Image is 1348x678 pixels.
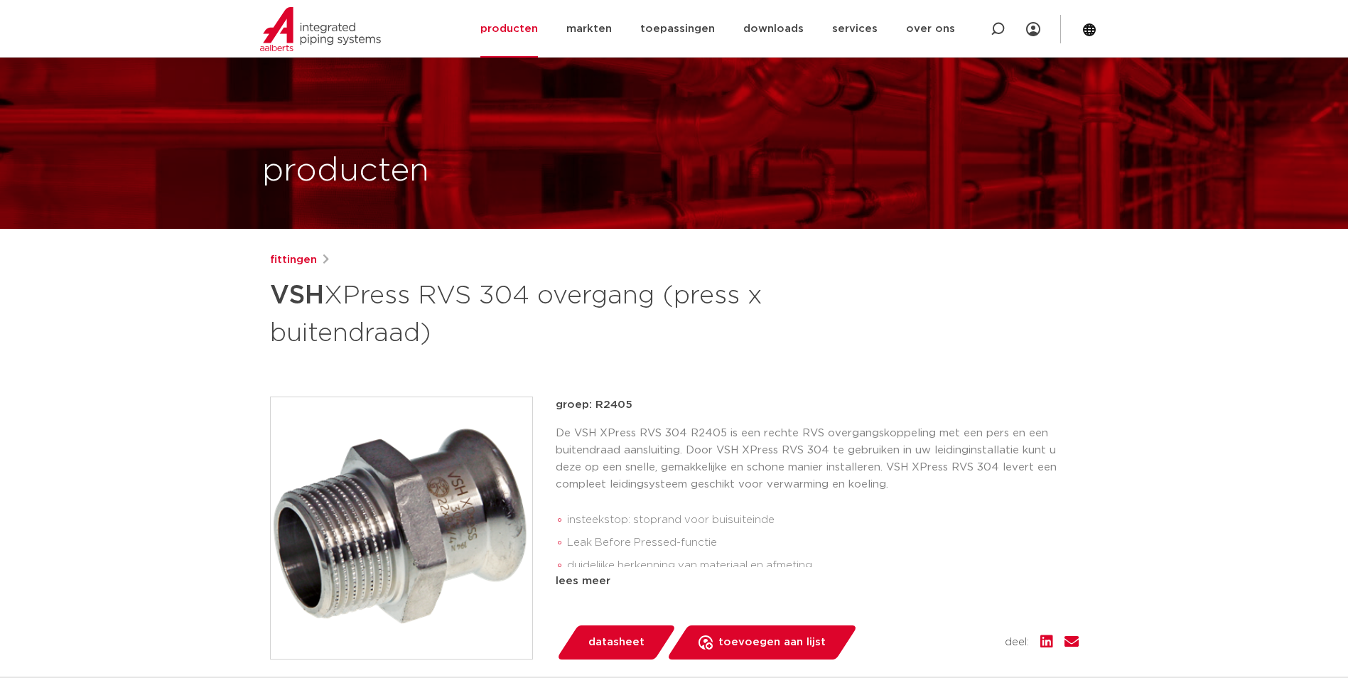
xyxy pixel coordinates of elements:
[270,252,317,269] a: fittingen
[588,631,645,654] span: datasheet
[271,397,532,659] img: Product Image for VSH XPress RVS 304 overgang (press x buitendraad)
[556,625,676,660] a: datasheet
[270,274,804,351] h1: XPress RVS 304 overgang (press x buitendraad)
[718,631,826,654] span: toevoegen aan lijst
[1005,634,1029,651] span: deel:
[556,425,1079,493] p: De VSH XPress RVS 304 R2405 is een rechte RVS overgangskoppeling met een pers en een buitendraad ...
[262,149,429,194] h1: producten
[270,283,324,308] strong: VSH
[567,532,1079,554] li: Leak Before Pressed-functie
[567,554,1079,577] li: duidelijke herkenning van materiaal en afmeting
[567,509,1079,532] li: insteekstop: stoprand voor buisuiteinde
[556,397,1079,414] p: groep: R2405
[556,573,1079,590] div: lees meer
